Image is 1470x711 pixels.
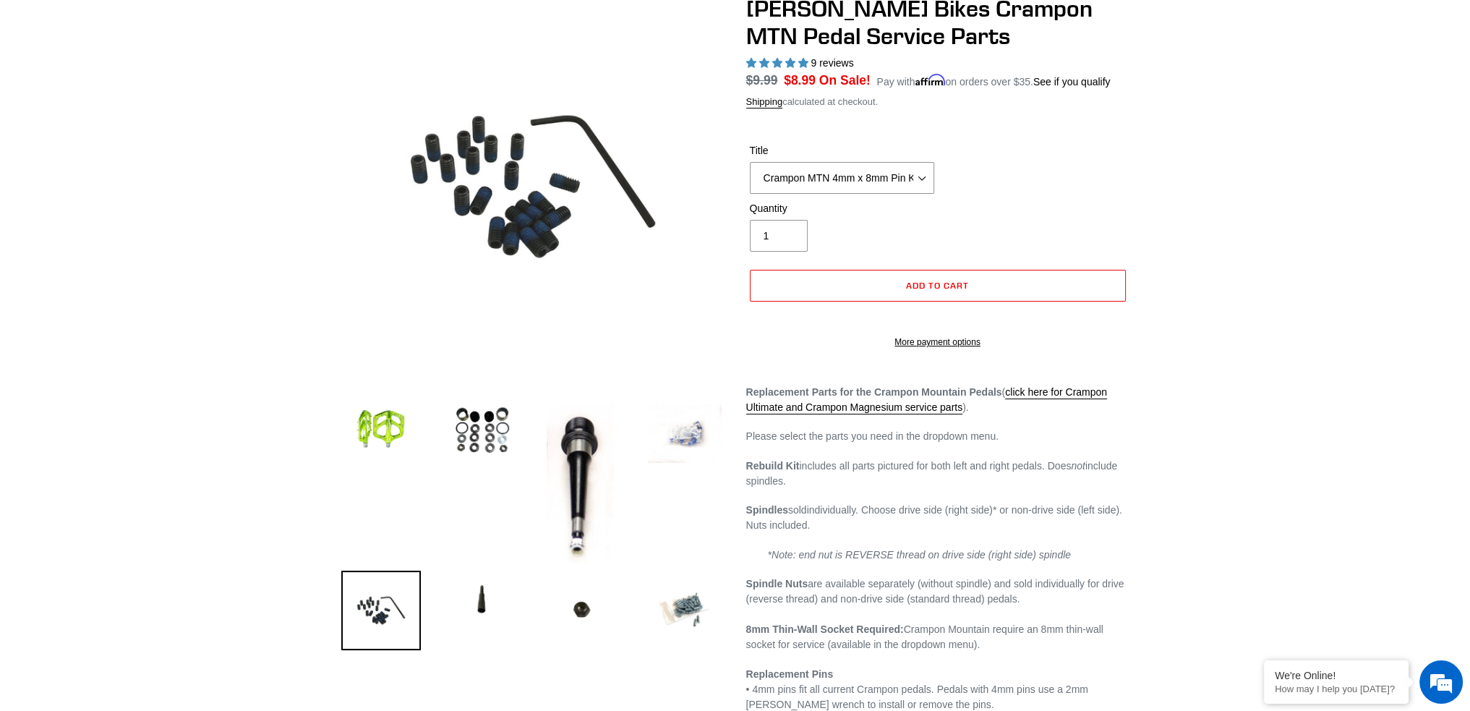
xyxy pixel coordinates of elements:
strong: Replacement Pins [746,668,834,680]
span: sold [788,504,807,516]
span: 5.00 stars [746,57,811,69]
img: Load image into Gallery viewer, Canfield Bikes Crampon MTN Pedal Service Parts [544,401,617,566]
strong: Replacement Parts for the Crampon Mountain Pedals [746,386,1002,398]
img: Load image into Gallery viewer, Canfield Bikes Crampon MTN Pedal Service Parts [341,401,421,456]
div: We're Online! [1275,670,1398,681]
a: Shipping [746,96,783,108]
a: See if you qualify - Learn more about Affirm Financing (opens in modal) [1033,76,1111,88]
img: Load image into Gallery viewer, Canfield Bikes Crampon MTN Pedal Service Parts [645,401,725,466]
p: are available separately (without spindle) and sold individually for drive (reverse thread) and n... [746,576,1129,652]
span: Add to cart [906,280,969,291]
span: $8.99 [784,73,816,88]
span: 9 reviews [811,57,853,69]
p: individually. Choose drive side (right side)* or non-drive side (left side). Nuts included. [746,503,1129,533]
span: Please select the parts you need in the dropdown menu. [746,430,999,442]
em: *Note: end nut is REVERSE thread on drive side (right side) spindle [768,549,1071,561]
strong: Rebuild Kit [746,460,800,472]
p: How may I help you today? [1275,684,1398,694]
span: Affirm [915,74,945,86]
strong: 8mm Thin-Wall Socket Required: [746,623,904,635]
p: Pay with on orders over $35. [876,71,1110,90]
img: Load image into Gallery viewer, Canfield Bikes Crampon MTN Pedal Service Parts [443,571,522,632]
img: Load image into Gallery viewer, Canfield Bikes Crampon Mountain Rebuild Kit [443,401,522,463]
button: Add to cart [750,270,1126,302]
label: Title [750,143,934,158]
img: Load image into Gallery viewer, Canfield Bikes Crampon MTN Pedal Service Parts [645,571,725,650]
div: calculated at checkout. [746,95,1129,109]
strong: Spindles [746,504,788,516]
strong: Spindle Nuts [746,578,808,589]
em: not [1071,460,1085,472]
a: click here for Crampon Ultimate and Crampon Magnesium service parts [746,386,1107,414]
label: Quantity [750,201,934,216]
span: On Sale! [819,71,871,90]
s: $9.99 [746,73,778,88]
a: More payment options [750,336,1126,349]
img: Load image into Gallery viewer, Canfield Bikes Crampon MTN Pedal Service Parts [544,571,623,646]
img: Load image into Gallery viewer, Canfield Bikes Crampon MTN Pedal Service Parts [341,571,421,650]
p: includes all parts pictured for both left and right pedals. Does include spindles. [746,459,1129,489]
p: ( ). [746,385,1129,415]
